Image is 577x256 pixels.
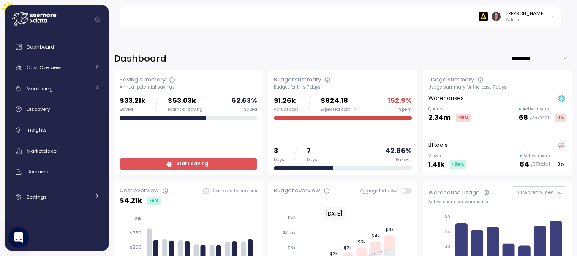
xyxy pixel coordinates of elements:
[135,216,142,221] tspan: $1k
[8,227,29,248] div: Open Intercom Messenger
[385,227,394,232] tspan: $4k
[147,197,161,205] div: -5 %
[520,159,529,170] p: 84
[9,189,105,205] a: Settings
[9,122,105,139] a: Insights
[358,239,366,245] tspan: $3k
[523,106,549,112] p: Active users
[428,112,451,124] p: 2.34m
[27,106,50,113] span: Discovery
[326,210,343,217] text: [DATE]
[9,80,105,97] a: Monitoring
[9,101,105,118] a: Discovery
[9,163,105,180] a: Domains
[506,10,545,17] div: [PERSON_NAME]
[274,157,284,163] div: Days
[444,229,450,234] tspan: 45
[321,107,350,113] span: Expected cost
[176,158,208,170] span: Start saving
[9,38,105,55] a: Dashboard
[396,157,412,163] div: Passed
[492,12,501,21] img: ACg8ocLDuIZlR5f2kIgtapDwVC7yp445s3OgbrQTIAV7qYj8P05r5pI=s96-c
[120,75,166,84] div: Saving summary
[93,16,103,22] button: Collapse navigation
[27,43,54,50] span: Dashboard
[274,95,298,107] p: $1.26k
[27,85,53,92] span: Monitoring
[388,95,412,107] p: 152.9 %
[168,95,203,107] p: $53.03k
[399,107,412,113] div: Spent
[371,233,380,239] tspan: $4k
[385,146,412,157] p: 42.86 %
[27,148,57,154] span: Marketplace
[519,112,528,124] p: 68
[445,244,450,249] tspan: 30
[231,95,257,107] p: 62.63 %
[428,159,444,170] p: 1.41k
[428,84,566,90] div: Usage summary for the past 7 days
[274,75,321,84] div: Budget summary
[456,114,471,122] div: -19 %
[27,194,47,200] span: Settings
[120,186,159,195] div: Cost overview
[531,162,550,167] p: / 373 total
[512,186,566,199] button: All warehouses
[516,189,554,196] span: All warehouses
[213,188,257,194] p: Compare to previous
[120,84,257,90] div: Annual potential savings
[274,146,284,157] p: 3
[274,84,411,90] div: Budget for this 7 days
[428,189,480,197] div: Warehouse usage
[130,230,142,236] tspan: $750
[27,64,61,71] span: Cost Overview
[274,186,320,195] div: Budget overview
[428,153,466,159] p: Views
[27,127,47,133] span: Insights
[344,245,352,251] tspan: $2k
[287,215,296,220] tspan: $6k
[444,214,450,220] tspan: 60
[27,168,49,175] span: Domains
[321,95,357,107] p: $824.18
[428,106,471,112] p: Queries
[274,107,298,113] div: Actual cost
[523,153,550,159] p: Active users
[450,160,466,168] div: +24 %
[360,188,401,194] span: Aggregated view
[120,107,145,113] div: Saved
[530,115,549,121] p: / 267 total
[428,199,566,205] div: Active users per warehouse
[9,143,105,159] a: Marketplace
[307,146,317,157] p: 7
[428,94,464,102] p: Warehouses
[428,141,448,149] p: BI tools
[307,157,317,163] div: Days
[120,158,257,170] a: Start saving
[555,160,566,168] div: 0 %
[120,95,145,107] p: $33.21k
[506,17,545,23] p: Admin
[168,107,203,113] div: Potential saving
[244,107,257,113] div: Saved
[9,59,105,76] a: Cost Overview
[114,53,166,65] h2: Dashboard
[555,114,566,122] div: -1 %
[479,12,488,21] img: 6628aa71fabf670d87b811be.PNG
[130,245,142,250] tspan: $500
[428,75,474,84] div: Usage summary
[120,195,142,207] p: $ 4.21k
[283,230,296,235] tspan: $4.5k
[288,245,296,251] tspan: $3k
